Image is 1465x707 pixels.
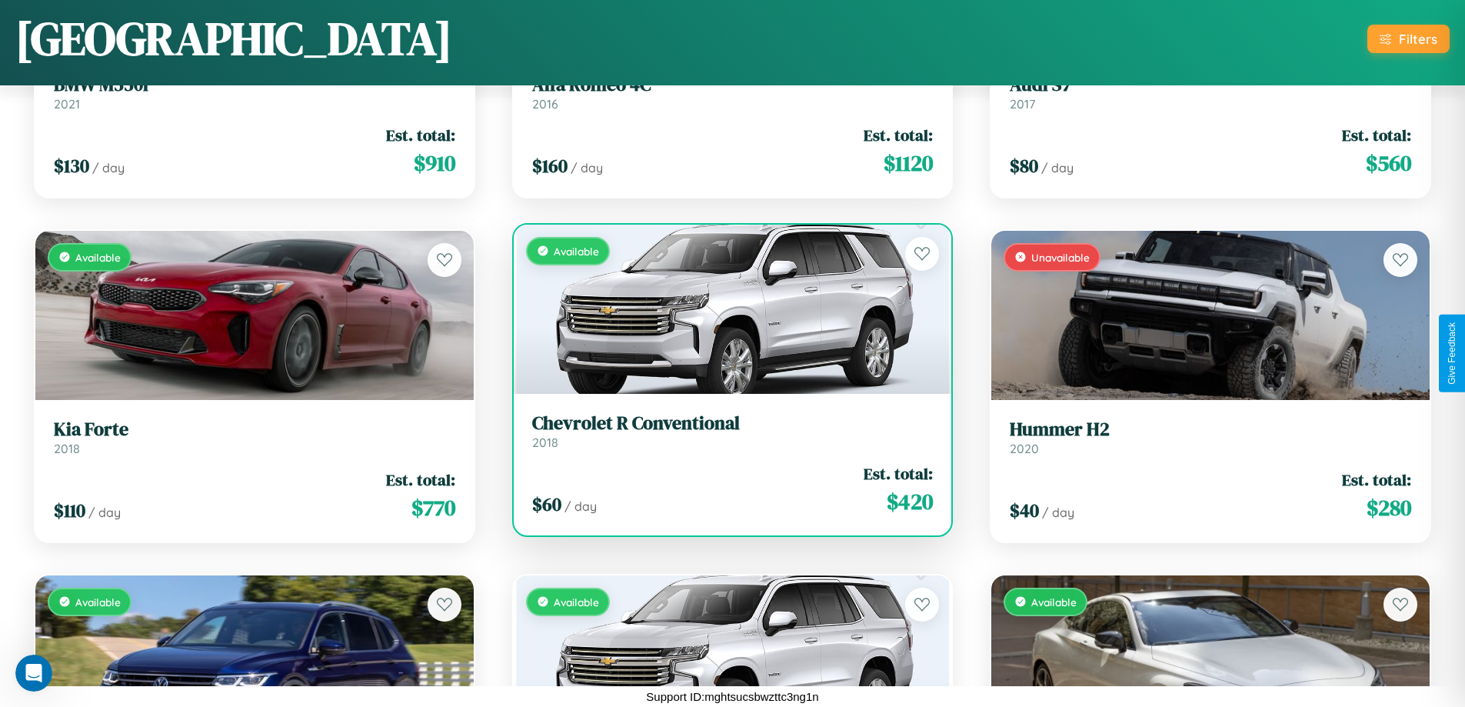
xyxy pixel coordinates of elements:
span: Available [1031,595,1077,609]
span: Est. total: [1342,124,1411,146]
span: 2018 [54,441,80,456]
a: Hummer H22020 [1010,419,1411,456]
h1: [GEOGRAPHIC_DATA] [15,7,452,70]
span: / day [1041,160,1074,175]
span: Available [75,251,121,264]
a: Alfa Romeo 4C2016 [532,74,934,112]
div: Give Feedback [1447,322,1457,385]
span: $ 110 [54,498,85,523]
div: Filters [1399,31,1437,47]
button: Filters [1367,25,1450,53]
span: / day [571,160,603,175]
span: 2016 [532,96,558,112]
h3: BMW M550i [54,74,455,96]
span: Est. total: [864,462,933,485]
span: $ 280 [1367,492,1411,523]
span: 2020 [1010,441,1039,456]
h3: Chevrolet R Conventional [532,412,934,435]
span: Est. total: [864,124,933,146]
span: Unavailable [1031,251,1090,264]
a: BMW M550i2021 [54,74,455,112]
span: $ 130 [54,153,89,178]
span: $ 60 [532,492,561,517]
span: Est. total: [1342,469,1411,491]
span: Available [554,245,599,258]
span: Available [75,595,121,609]
span: $ 80 [1010,153,1038,178]
a: Audi S72017 [1010,74,1411,112]
span: Est. total: [386,124,455,146]
h3: Audi S7 [1010,74,1411,96]
span: $ 160 [532,153,568,178]
span: / day [564,499,597,514]
a: Kia Forte2018 [54,419,455,456]
span: $ 910 [414,148,455,178]
h3: Alfa Romeo 4C [532,74,934,96]
span: 2021 [54,96,80,112]
iframe: Intercom live chat [15,655,52,692]
span: Available [554,595,599,609]
p: Support ID: mghtsucsbwzttc3ng1n [646,686,818,707]
span: 2018 [532,435,558,450]
span: 2017 [1010,96,1035,112]
span: $ 1120 [884,148,933,178]
span: $ 40 [1010,498,1039,523]
a: Chevrolet R Conventional2018 [532,412,934,450]
span: / day [1042,505,1074,520]
span: / day [88,505,121,520]
span: Est. total: [386,469,455,491]
span: $ 770 [411,492,455,523]
h3: Kia Forte [54,419,455,441]
h3: Hummer H2 [1010,419,1411,441]
span: $ 560 [1366,148,1411,178]
span: $ 420 [887,486,933,517]
span: / day [92,160,125,175]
